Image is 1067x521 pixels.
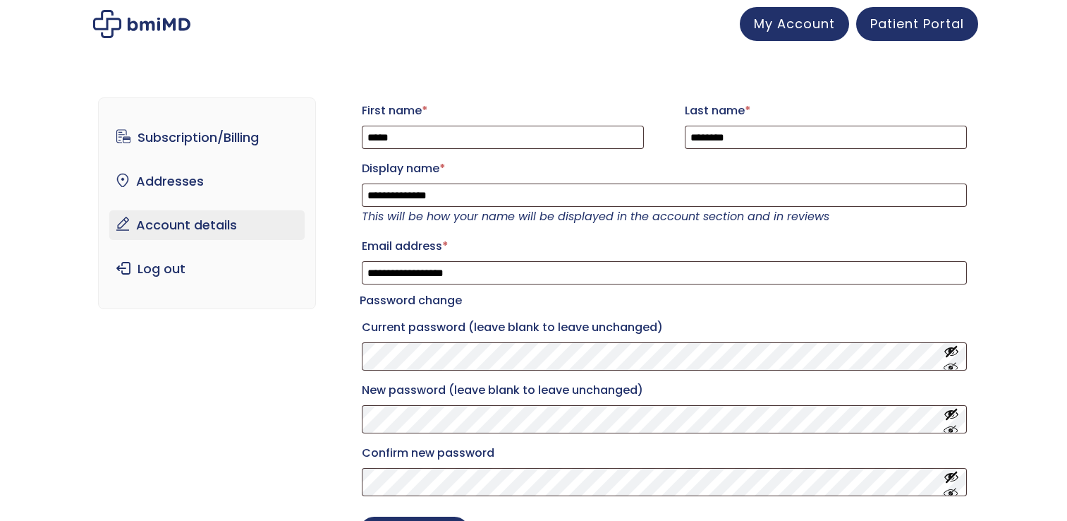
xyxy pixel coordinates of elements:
span: Patient Portal [870,15,964,32]
label: Display name [362,157,967,180]
label: Last name [685,100,967,122]
nav: Account pages [98,97,316,309]
button: Show password [944,344,959,370]
label: First name [362,100,644,122]
a: Account details [109,210,305,240]
button: Show password [944,407,959,433]
em: This will be how your name will be displayed in the account section and in reviews [362,208,829,224]
label: New password (leave blank to leave unchanged) [362,379,967,402]
span: My Account [754,15,835,32]
a: Subscription/Billing [109,123,305,152]
img: My account [93,10,190,38]
a: Log out [109,254,305,284]
label: Current password (leave blank to leave unchanged) [362,316,967,339]
legend: Password change [360,291,462,311]
label: Confirm new password [362,442,967,465]
button: Show password [944,469,959,496]
label: Email address [362,235,967,258]
a: Patient Portal [856,7,978,41]
a: Addresses [109,167,305,196]
a: My Account [740,7,849,41]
